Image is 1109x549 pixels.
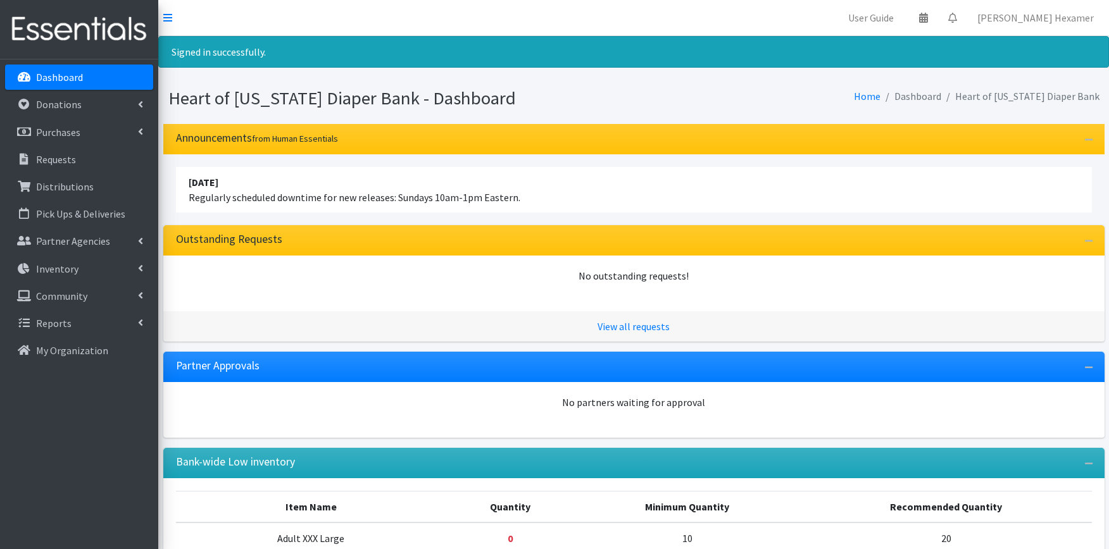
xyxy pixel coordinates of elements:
th: Quantity [446,491,573,522]
a: Reports [5,311,153,336]
h3: Announcements [176,132,338,145]
a: Partner Agencies [5,228,153,254]
img: HumanEssentials [5,8,153,51]
a: Community [5,283,153,309]
p: Distributions [36,180,94,193]
a: Home [854,90,880,102]
h3: Bank-wide Low inventory [176,455,295,469]
strong: Below minimum quantity [508,532,513,545]
a: My Organization [5,338,153,363]
li: Heart of [US_STATE] Diaper Bank [941,87,1100,106]
p: Community [36,290,87,302]
div: Signed in successfully. [158,36,1109,68]
a: Dashboard [5,65,153,90]
li: Regularly scheduled downtime for new releases: Sundays 10am-1pm Eastern. [176,167,1092,213]
a: View all requests [598,320,670,333]
h3: Outstanding Requests [176,233,282,246]
a: Purchases [5,120,153,145]
p: Requests [36,153,76,166]
th: Item Name [176,491,446,522]
h1: Heart of [US_STATE] Diaper Bank - Dashboard [168,87,629,109]
h3: Partner Approvals [176,359,260,373]
strong: [DATE] [189,176,218,188]
div: No partners waiting for approval [176,395,1092,410]
a: Requests [5,147,153,172]
p: Dashboard [36,71,83,83]
a: Donations [5,92,153,117]
small: from Human Essentials [252,133,338,144]
a: Inventory [5,256,153,281]
p: Partner Agencies [36,235,110,247]
p: Reports [36,317,72,330]
div: No outstanding requests! [176,268,1092,283]
p: Pick Ups & Deliveries [36,207,125,220]
li: Dashboard [880,87,941,106]
a: Pick Ups & Deliveries [5,201,153,226]
p: Donations [36,98,82,111]
a: [PERSON_NAME] Hexamer [967,5,1104,30]
a: Distributions [5,174,153,199]
th: Recommended Quantity [801,491,1091,522]
p: Purchases [36,126,80,139]
p: My Organization [36,344,108,357]
p: Inventory [36,262,78,275]
a: User Guide [838,5,904,30]
th: Minimum Quantity [573,491,801,522]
